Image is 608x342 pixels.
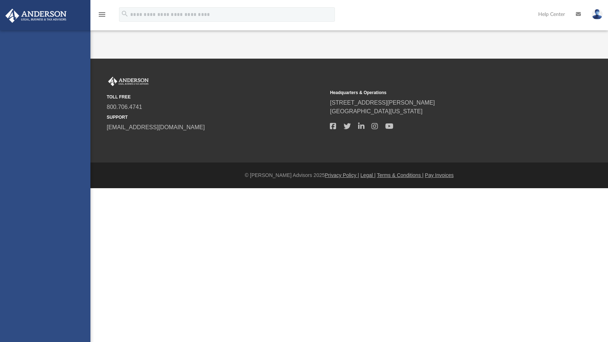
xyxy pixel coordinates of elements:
img: User Pic [592,9,603,20]
img: Anderson Advisors Platinum Portal [3,9,69,23]
a: Legal | [361,172,376,178]
small: SUPPORT [107,114,325,121]
a: Terms & Conditions | [377,172,424,178]
i: search [121,10,129,18]
a: Pay Invoices [425,172,454,178]
a: [EMAIL_ADDRESS][DOMAIN_NAME] [107,124,205,130]
a: Privacy Policy | [325,172,359,178]
a: 800.706.4741 [107,104,142,110]
small: TOLL FREE [107,94,325,100]
div: © [PERSON_NAME] Advisors 2025 [90,172,608,179]
a: [GEOGRAPHIC_DATA][US_STATE] [330,108,422,114]
i: menu [98,10,106,19]
a: menu [98,14,106,19]
a: [STREET_ADDRESS][PERSON_NAME] [330,100,435,106]
small: Headquarters & Operations [330,89,548,96]
img: Anderson Advisors Platinum Portal [107,77,150,86]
